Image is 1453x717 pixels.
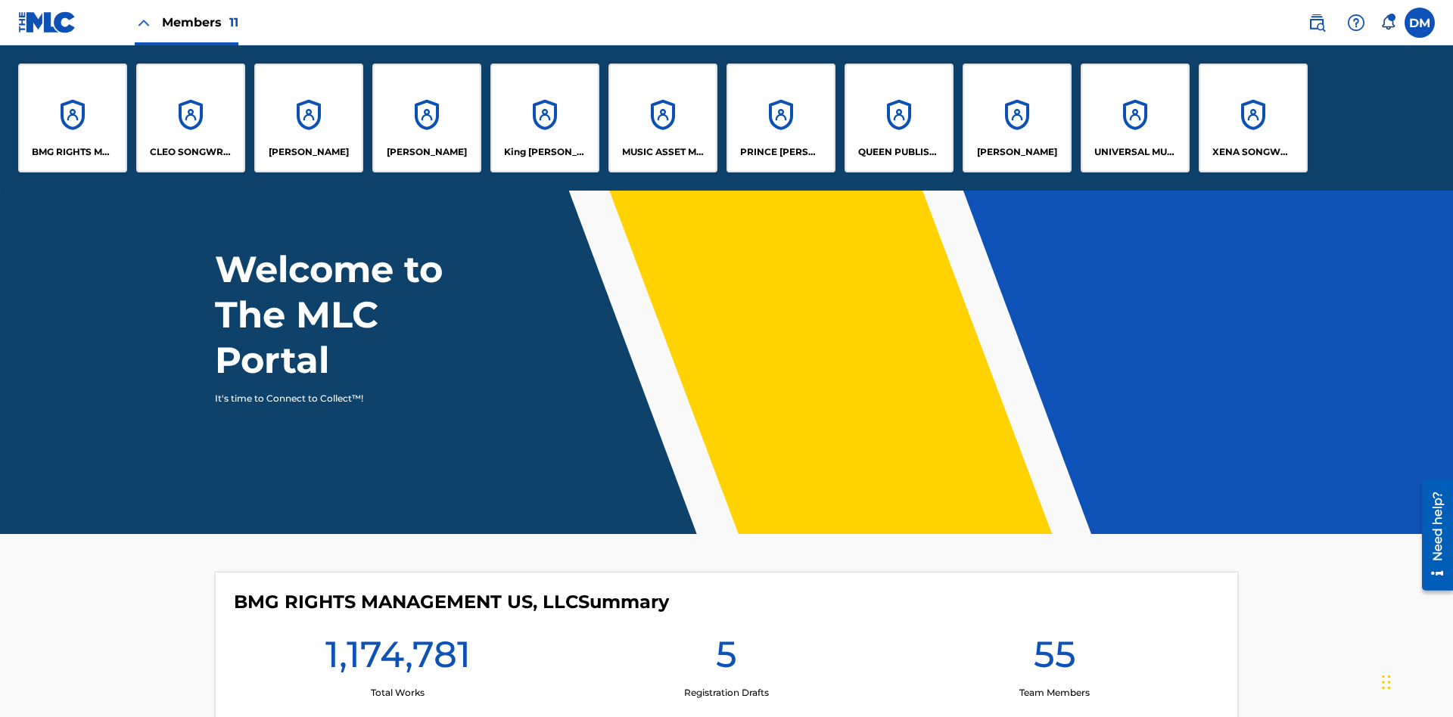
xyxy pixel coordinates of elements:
img: MLC Logo [18,11,76,33]
p: EYAMA MCSINGER [387,145,467,159]
a: Accounts[PERSON_NAME] [372,64,481,172]
p: CLEO SONGWRITER [150,145,232,159]
p: Team Members [1019,686,1090,700]
a: AccountsCLEO SONGWRITER [136,64,245,172]
p: It's time to Connect to Collect™! [215,392,478,405]
div: User Menu [1405,8,1435,38]
a: AccountsUNIVERSAL MUSIC PUB GROUP [1081,64,1190,172]
div: Help [1341,8,1371,38]
img: search [1308,14,1326,32]
a: Accounts[PERSON_NAME] [254,64,363,172]
p: BMG RIGHTS MANAGEMENT US, LLC [32,145,114,159]
p: King McTesterson [504,145,586,159]
h1: Welcome to The MLC Portal [215,247,498,383]
p: RONALD MCTESTERSON [977,145,1057,159]
p: MUSIC ASSET MANAGEMENT (MAM) [622,145,705,159]
p: UNIVERSAL MUSIC PUB GROUP [1094,145,1177,159]
a: AccountsMUSIC ASSET MANAGEMENT (MAM) [608,64,717,172]
h4: BMG RIGHTS MANAGEMENT US, LLC [234,591,669,613]
p: PRINCE MCTESTERSON [740,145,823,159]
h1: 5 [716,632,737,686]
a: AccountsQUEEN PUBLISHA [845,64,954,172]
img: help [1347,14,1365,32]
span: Members [162,14,238,31]
iframe: Resource Center [1411,474,1453,598]
a: AccountsKing [PERSON_NAME] [490,64,599,172]
a: AccountsXENA SONGWRITER [1199,64,1308,172]
p: Total Works [371,686,425,700]
a: AccountsPRINCE [PERSON_NAME] [726,64,835,172]
h1: 1,174,781 [325,632,471,686]
iframe: Chat Widget [1377,644,1453,717]
div: Drag [1382,660,1391,705]
p: XENA SONGWRITER [1212,145,1295,159]
a: Public Search [1302,8,1332,38]
p: Registration Drafts [684,686,769,700]
img: Close [135,14,153,32]
a: AccountsBMG RIGHTS MANAGEMENT US, LLC [18,64,127,172]
a: Accounts[PERSON_NAME] [963,64,1072,172]
div: Notifications [1380,15,1395,30]
span: 11 [229,15,238,29]
p: QUEEN PUBLISHA [858,145,941,159]
h1: 55 [1034,632,1076,686]
p: ELVIS COSTELLO [269,145,349,159]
